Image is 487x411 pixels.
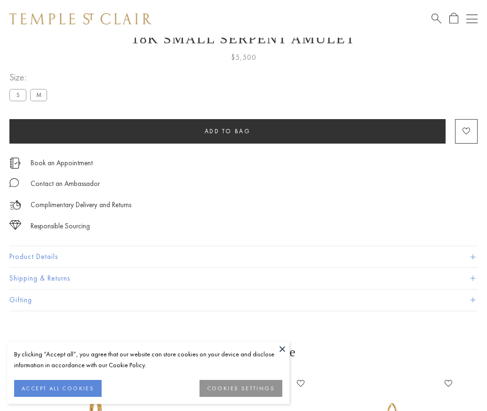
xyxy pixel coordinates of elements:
[9,13,152,24] img: Temple St. Clair
[466,13,478,24] button: Open navigation
[9,31,478,47] h1: 18K Small Serpent Amulet
[14,349,282,371] div: By clicking “Accept all”, you agree that our website can store cookies on your device and disclos...
[200,380,282,397] button: COOKIES SETTINGS
[31,178,100,190] div: Contact an Ambassador
[30,89,47,101] label: M
[14,380,102,397] button: ACCEPT ALL COOKIES
[9,70,51,85] span: Size:
[31,220,90,232] div: Responsible Sourcing
[431,13,441,24] a: Search
[9,178,19,187] img: MessageIcon-01_2.svg
[9,89,26,101] label: S
[9,268,478,289] button: Shipping & Returns
[205,127,251,135] span: Add to bag
[9,158,21,169] img: icon_appointment.svg
[9,119,446,144] button: Add to bag
[9,290,478,311] button: Gifting
[9,220,21,230] img: icon_sourcing.svg
[449,13,458,24] a: Open Shopping Bag
[9,199,21,211] img: icon_delivery.svg
[31,199,131,211] p: Complimentary Delivery and Returns
[9,246,478,267] button: Product Details
[31,158,93,168] a: Book an Appointment
[231,51,256,64] span: $5,500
